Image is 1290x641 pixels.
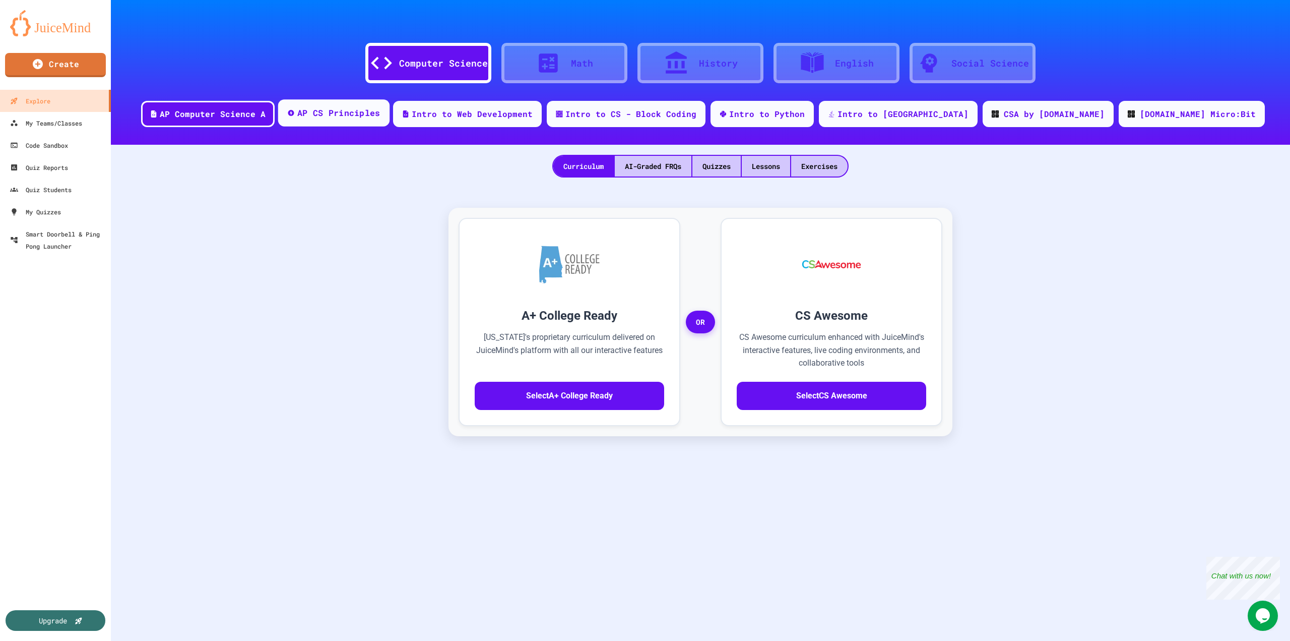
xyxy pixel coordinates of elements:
[412,108,533,120] div: Intro to Web Development
[686,311,715,334] span: OR
[475,307,664,325] h3: A+ College Ready
[1140,108,1256,120] div: [DOMAIN_NAME] Micro:Bit
[737,331,926,370] p: CS Awesome curriculum enhanced with JuiceMind's interactive features, live coding environments, a...
[10,117,82,129] div: My Teams/Classes
[10,206,61,218] div: My Quizzes
[10,139,68,151] div: Code Sandbox
[742,156,790,177] div: Lessons
[553,156,614,177] div: Curriculum
[729,108,805,120] div: Intro to Python
[792,234,871,295] img: CS Awesome
[692,156,741,177] div: Quizzes
[1206,557,1280,600] iframe: chat widget
[539,246,600,283] img: A+ College Ready
[297,107,380,120] div: AP CS Principles
[992,110,999,118] img: CODE_logo_RGB.png
[10,161,68,173] div: Quiz Reports
[475,382,664,410] button: SelectA+ College Ready
[475,331,664,370] p: [US_STATE]'s proprietary curriculum delivered on JuiceMind's platform with all our interactive fe...
[1128,110,1135,118] img: CODE_logo_RGB.png
[737,382,926,410] button: SelectCS Awesome
[5,53,106,77] a: Create
[737,307,926,325] h3: CS Awesome
[39,615,67,626] div: Upgrade
[791,156,848,177] div: Exercises
[615,156,691,177] div: AI-Graded FRQs
[837,108,969,120] div: Intro to [GEOGRAPHIC_DATA]
[10,95,50,107] div: Explore
[951,56,1029,70] div: Social Science
[399,56,488,70] div: Computer Science
[160,108,266,120] div: AP Computer Science A
[1248,601,1280,631] iframe: chat widget
[1004,108,1105,120] div: CSA by [DOMAIN_NAME]
[835,56,874,70] div: English
[565,108,696,120] div: Intro to CS - Block Coding
[10,184,72,196] div: Quiz Students
[10,10,101,36] img: logo-orange.svg
[571,56,593,70] div: Math
[699,56,738,70] div: History
[10,228,107,252] div: Smart Doorbell & Ping Pong Launcher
